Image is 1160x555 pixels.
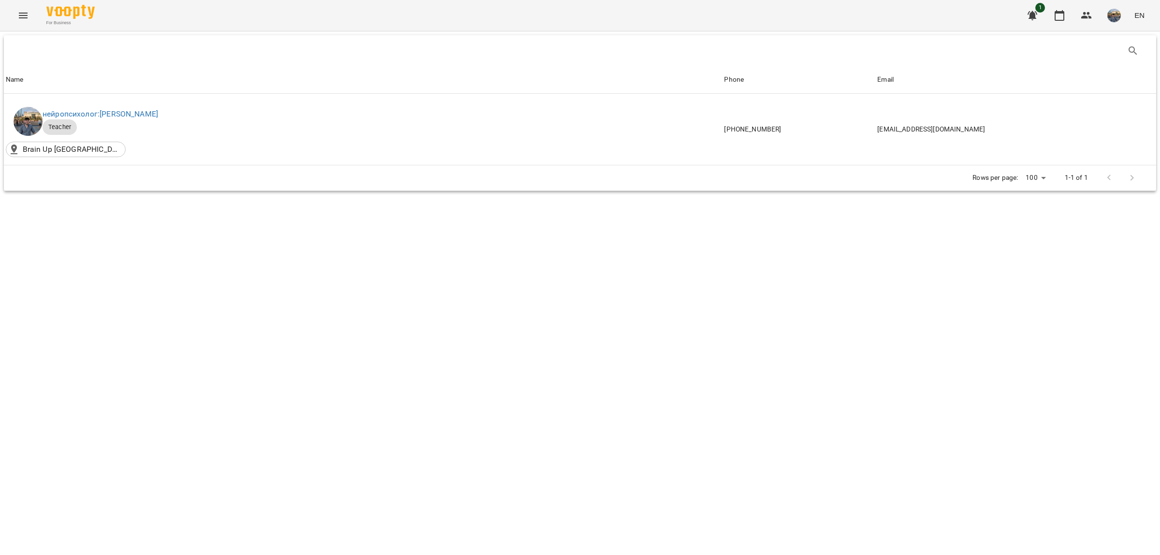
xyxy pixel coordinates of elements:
[724,74,744,86] div: Phone
[877,74,1154,86] span: Email
[724,74,873,86] span: Phone
[43,123,77,131] span: Teacher
[6,74,24,86] div: Name
[1035,3,1045,13] span: 1
[1065,173,1088,183] p: 1-1 of 1
[6,74,720,86] span: Name
[1121,39,1145,62] button: Search
[46,20,95,26] span: For Business
[23,144,119,155] p: Brain Up [GEOGRAPHIC_DATA](A. Vivulskio g. 14, [GEOGRAPHIC_DATA], 03221 [GEOGRAPHIC_DATA] городск...
[1022,171,1049,185] div: 100
[875,94,1156,165] td: [EMAIL_ADDRESS][DOMAIN_NAME]
[6,74,24,86] div: Sort
[12,4,35,27] button: Menu
[1134,10,1145,20] span: EN
[46,5,95,19] img: Voopty Logo
[877,74,894,86] div: Email
[1131,6,1148,24] button: EN
[4,35,1156,66] div: Table Toolbar
[972,173,1018,183] p: Rows per page:
[722,94,875,165] td: [PHONE_NUMBER]
[877,74,894,86] div: Sort
[1107,9,1121,22] img: e4bc6a3ab1e62a2b3fe154bdca76ca1b.jpg
[43,109,158,118] a: нейропсихолог:[PERSON_NAME]
[724,74,744,86] div: Sort
[14,107,43,136] img: Григорій Рак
